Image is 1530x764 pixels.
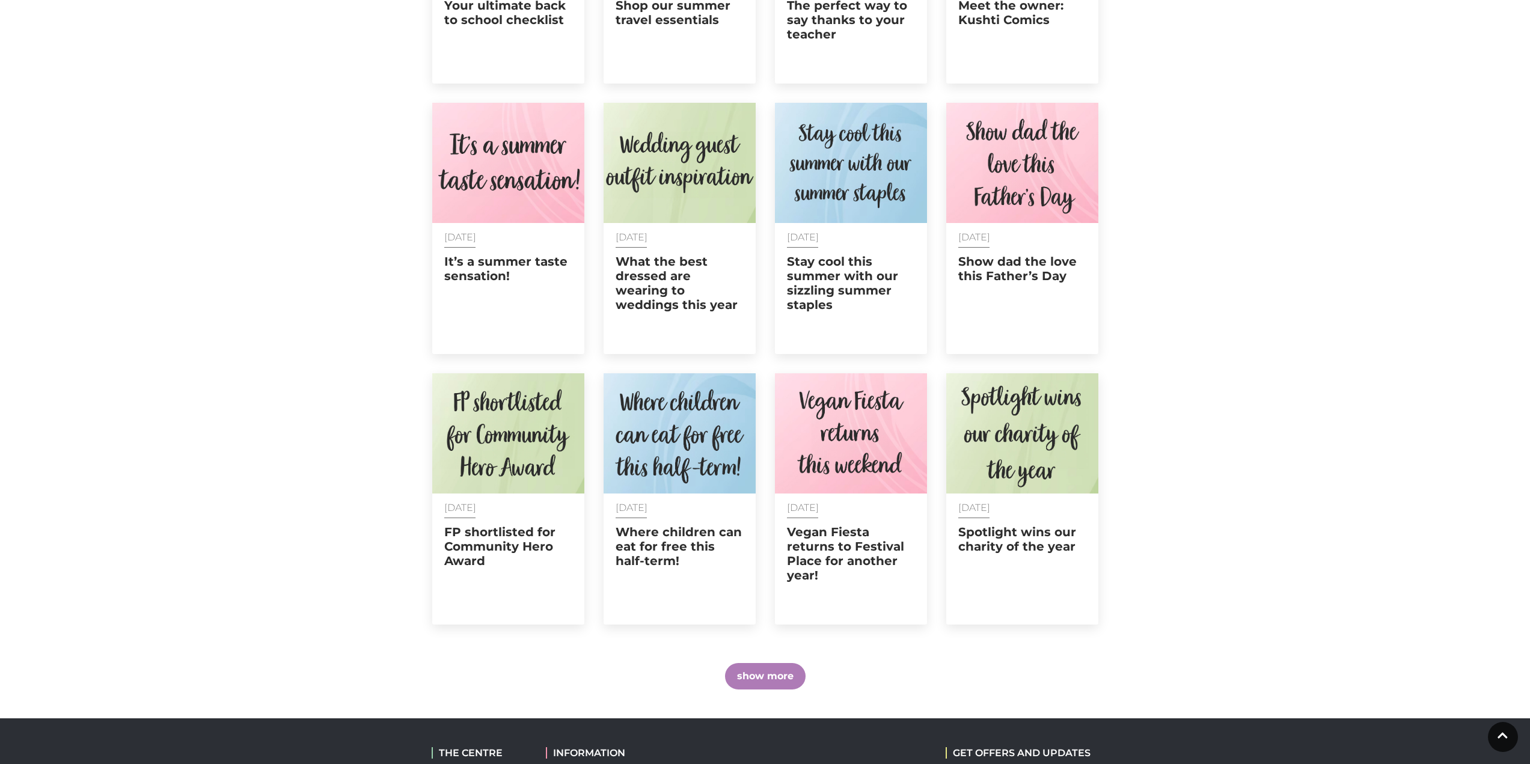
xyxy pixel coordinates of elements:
[616,254,744,312] h2: What the best dressed are wearing to weddings this year
[787,254,915,312] h2: Stay cool this summer with our sizzling summer staples
[546,747,699,759] h2: INFORMATION
[958,503,1086,513] p: [DATE]
[787,525,915,582] h2: Vegan Fiesta returns to Festival Place for another year!
[604,103,756,354] a: [DATE] What the best dressed are wearing to weddings this year
[946,373,1098,625] a: [DATE] Spotlight wins our charity of the year
[787,503,915,513] p: [DATE]
[616,232,744,242] p: [DATE]
[444,503,572,513] p: [DATE]
[946,747,1091,759] h2: GET OFFERS AND UPDATES
[958,232,1086,242] p: [DATE]
[616,503,744,513] p: [DATE]
[958,254,1086,283] h2: Show dad the love this Father’s Day
[444,525,572,568] h2: FP shortlisted for Community Hero Award
[604,373,756,625] a: [DATE] Where children can eat for free this half-term!
[444,254,572,283] h2: It’s a summer taste sensation!
[775,103,927,354] a: [DATE] Stay cool this summer with our sizzling summer staples
[775,373,927,625] a: [DATE] Vegan Fiesta returns to Festival Place for another year!
[725,663,806,689] button: show more
[787,232,915,242] p: [DATE]
[432,103,584,354] a: [DATE] It’s a summer taste sensation!
[946,103,1098,354] a: [DATE] Show dad the love this Father’s Day
[958,525,1086,554] h2: Spotlight wins our charity of the year
[444,232,572,242] p: [DATE]
[432,373,584,625] a: [DATE] FP shortlisted for Community Hero Award
[432,747,528,759] h2: THE CENTRE
[616,525,744,568] h2: Where children can eat for free this half-term!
